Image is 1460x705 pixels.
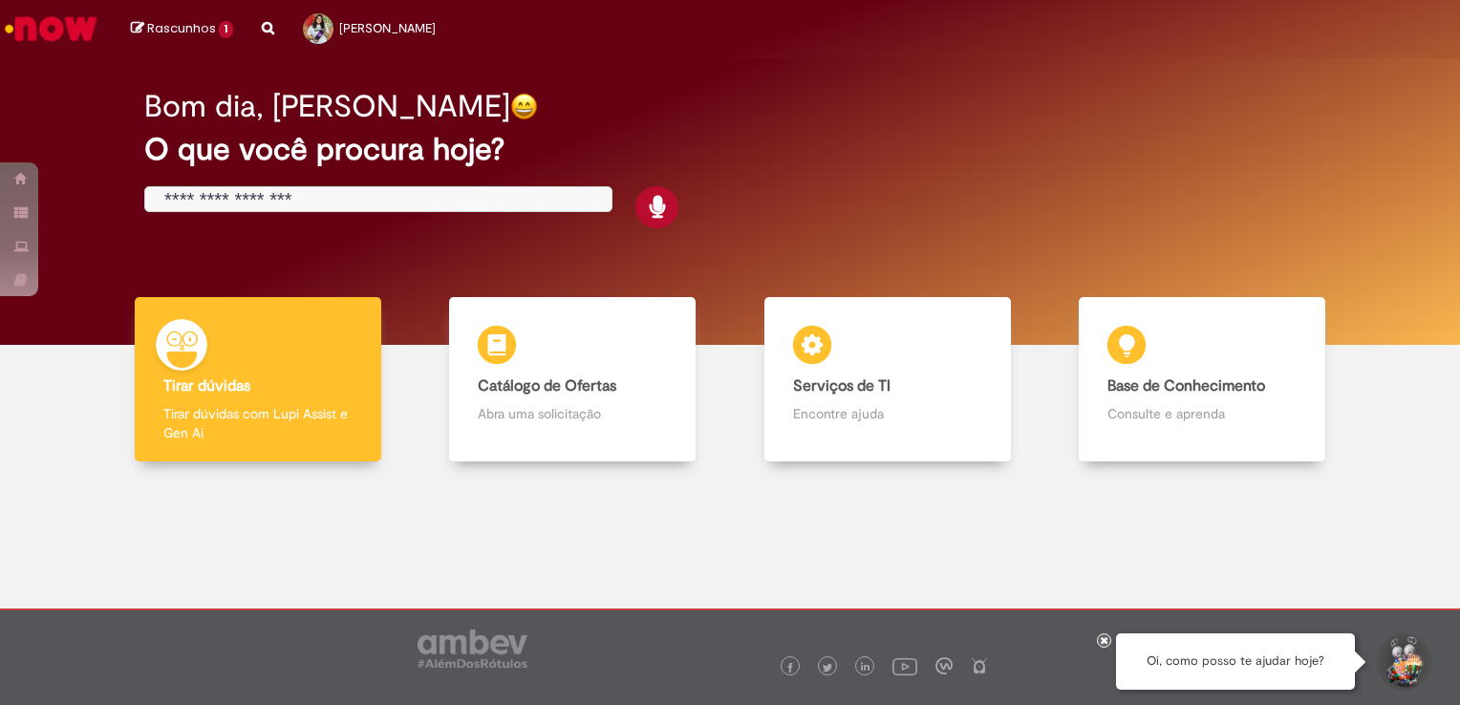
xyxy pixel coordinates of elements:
[1374,633,1431,691] button: Iniciar Conversa de Suporte
[793,376,891,395] b: Serviços de TI
[163,404,353,442] p: Tirar dúvidas com Lupi Assist e Gen Ai
[1107,376,1265,395] b: Base de Conhecimento
[147,19,216,37] span: Rascunhos
[510,93,538,120] img: happy-face.png
[478,376,616,395] b: Catálogo de Ofertas
[730,297,1045,462] a: Serviços de TI Encontre ajuda
[478,404,667,423] p: Abra uma solicitação
[785,663,795,673] img: logo_footer_facebook.png
[1116,633,1355,690] div: Oi, como posso te ajudar hoje?
[131,20,233,38] a: Rascunhos
[793,404,982,423] p: Encontre ajuda
[418,630,527,668] img: logo_footer_ambev_rotulo_gray.png
[163,376,250,395] b: Tirar dúvidas
[416,297,731,462] a: Catálogo de Ofertas Abra uma solicitação
[100,297,416,462] a: Tirar dúvidas Tirar dúvidas com Lupi Assist e Gen Ai
[1045,297,1361,462] a: Base de Conhecimento Consulte e aprenda
[823,663,832,673] img: logo_footer_twitter.png
[892,653,917,678] img: logo_footer_youtube.png
[861,662,870,673] img: logo_footer_linkedin.png
[144,133,1316,166] h2: O que você procura hoje?
[339,20,436,36] span: [PERSON_NAME]
[1107,404,1297,423] p: Consulte e aprenda
[971,657,988,674] img: logo_footer_naosei.png
[219,21,233,38] span: 1
[144,90,510,123] h2: Bom dia, [PERSON_NAME]
[2,10,100,48] img: ServiceNow
[935,657,953,674] img: logo_footer_workplace.png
